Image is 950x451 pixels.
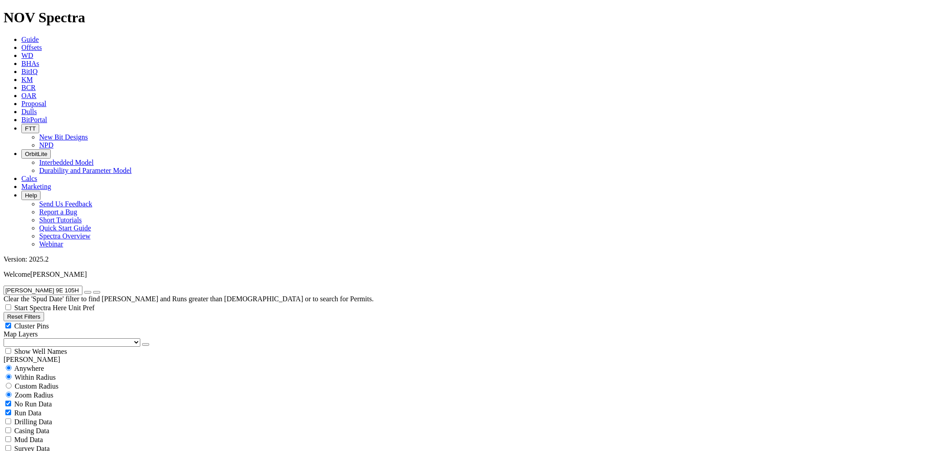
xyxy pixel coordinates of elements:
[15,382,58,390] span: Custom Radius
[4,312,44,321] button: Reset Filters
[21,68,37,75] a: BitIQ
[25,151,47,157] span: OrbitLite
[39,224,91,232] a: Quick Start Guide
[21,60,39,67] a: BHAs
[25,125,36,132] span: FTT
[21,100,46,107] a: Proposal
[21,84,36,91] a: BCR
[14,436,43,443] span: Mud Data
[14,409,41,417] span: Run Data
[4,356,946,364] div: [PERSON_NAME]
[15,373,56,381] span: Within Radius
[30,271,87,278] span: [PERSON_NAME]
[5,304,11,310] input: Start Spectra Here
[39,133,88,141] a: New Bit Designs
[21,44,42,51] a: Offsets
[39,200,92,208] a: Send Us Feedback
[39,141,53,149] a: NPD
[21,36,39,43] a: Guide
[21,116,47,123] a: BitPortal
[14,400,52,408] span: No Run Data
[4,9,946,26] h1: NOV Spectra
[21,183,51,190] a: Marketing
[21,124,39,133] button: FTT
[21,76,33,83] a: KM
[14,418,52,426] span: Drilling Data
[14,348,67,355] span: Show Well Names
[39,232,90,240] a: Spectra Overview
[21,52,33,59] a: WD
[4,295,374,303] span: Clear the 'Spud Date' filter to find [PERSON_NAME] and Runs greater than [DEMOGRAPHIC_DATA] or to...
[68,304,94,312] span: Unit Pref
[21,149,51,159] button: OrbitLite
[39,208,77,216] a: Report a Bug
[21,191,41,200] button: Help
[4,271,946,279] p: Welcome
[39,216,82,224] a: Short Tutorials
[21,92,37,99] a: OAR
[14,304,66,312] span: Start Spectra Here
[25,192,37,199] span: Help
[15,391,53,399] span: Zoom Radius
[39,159,94,166] a: Interbedded Model
[14,427,49,435] span: Casing Data
[4,286,82,295] input: Search
[39,167,132,174] a: Durability and Parameter Model
[39,240,63,248] a: Webinar
[21,175,37,182] a: Calcs
[4,330,38,338] span: Map Layers
[21,108,37,115] a: Dulls
[14,322,49,330] span: Cluster Pins
[14,365,44,372] span: Anywhere
[4,255,946,263] div: Version: 2025.2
